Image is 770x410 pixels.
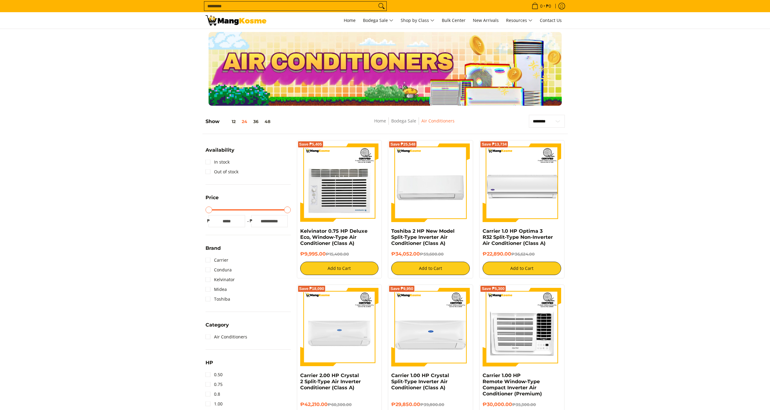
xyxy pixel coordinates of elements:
[206,360,213,365] span: HP
[439,12,469,29] a: Bulk Center
[206,148,234,157] summary: Open
[377,2,386,11] button: Search
[299,143,322,146] span: Save ₱5,405
[391,228,455,246] a: Toshiba 2 HP New Model Split-Type Inverter Air Conditioner (Class A)
[483,373,542,397] a: Carrier 1.00 HP Remote Window-Type Compact Inverter Air Conditioner (Premium)
[206,118,273,125] h5: Show
[483,228,553,246] a: Carrier 1.0 HP Optima 3 R32 Split-Type Non-Inverter Air Conditioner (Class A)
[344,17,356,23] span: Home
[272,12,565,29] nav: Main Menu
[300,401,379,408] h6: ₱42,210.00
[206,370,223,380] a: 0.50
[483,288,561,366] img: Carrier 1.00 HP Remote Window-Type Compact Inverter Air Conditioner (Premium)
[391,262,470,275] button: Add to Cart
[545,4,552,8] span: ₱0
[206,275,235,285] a: Kelvinator
[206,399,223,409] a: 1.00
[248,218,254,224] span: ₱
[206,285,227,294] a: Midea
[398,12,438,29] a: Shop by Class
[328,402,352,407] del: ₱60,300.00
[206,195,219,200] span: Price
[391,288,470,366] img: Carrier 1.00 HP Crystal Split-Type Inverter Air Conditioner (Class A)
[506,17,533,24] span: Resources
[539,4,543,8] span: 0
[511,252,535,256] del: ₱36,624.00
[300,143,379,222] img: Kelvinator 0.75 HP Deluxe Eco, Window-Type Air Conditioner (Class A)
[326,252,349,256] del: ₱15,400.00
[374,118,386,124] a: Home
[239,119,250,124] button: 24
[206,380,223,389] a: 0.75
[206,255,228,265] a: Carrier
[206,15,266,26] img: Bodega Sale Aircon l Mang Kosme: Home Appliances Warehouse Sale
[391,373,449,391] a: Carrier 1.00 HP Crystal Split-Type Inverter Air Conditioner (Class A)
[473,17,499,23] span: New Arrivals
[483,401,561,408] h6: ₱30,000.00
[540,17,562,23] span: Contact Us
[300,228,367,246] a: Kelvinator 0.75 HP Deluxe Eco, Window-Type Air Conditioner (Class A)
[390,143,415,146] span: Save ₱25,548
[391,251,470,257] h6: ₱34,052.00
[421,118,455,124] a: Air Conditioners
[250,119,262,124] button: 36
[300,251,379,257] h6: ₱9,995.00
[206,157,230,167] a: In stock
[503,12,536,29] a: Resources
[206,218,212,224] span: ₱
[220,119,239,124] button: 12
[206,360,213,370] summary: Open
[470,12,502,29] a: New Arrivals
[512,402,536,407] del: ₱35,300.00
[483,262,561,275] button: Add to Cart
[206,246,221,251] span: Brand
[360,12,396,29] a: Bodega Sale
[329,117,499,131] nav: Breadcrumbs
[482,287,505,291] span: Save ₱5,300
[420,252,444,256] del: ₱59,600.00
[206,323,229,332] summary: Open
[206,265,232,275] a: Condura
[442,17,466,23] span: Bulk Center
[206,323,229,327] span: Category
[206,195,219,205] summary: Open
[363,17,393,24] span: Bodega Sale
[206,148,234,153] span: Availability
[341,12,359,29] a: Home
[206,332,247,342] a: Air Conditioners
[300,373,361,391] a: Carrier 2.00 HP Crystal 2 Split-Type Air Inverter Conditioner (Class A)
[537,12,565,29] a: Contact Us
[401,17,434,24] span: Shop by Class
[299,287,324,291] span: Save ₱18,090
[483,251,561,257] h6: ₱22,890.00
[262,119,273,124] button: 48
[391,143,470,222] img: Toshiba 2 HP New Model Split-Type Inverter Air Conditioner (Class A)
[482,143,507,146] span: Save ₱13,734
[206,389,220,399] a: 0.8
[390,287,413,291] span: Save ₱9,950
[391,401,470,408] h6: ₱29,850.00
[206,246,221,255] summary: Open
[530,3,553,9] span: •
[391,118,416,124] a: Bodega Sale
[420,402,444,407] del: ₱39,800.00
[206,167,238,177] a: Out of stock
[483,143,561,222] img: Carrier 1.0 HP Optima 3 R32 Split-Type Non-Inverter Air Conditioner (Class A)
[300,262,379,275] button: Add to Cart
[300,288,379,366] img: Carrier 2.00 HP Crystal 2 Split-Type Air Inverter Conditioner (Class A)
[206,294,230,304] a: Toshiba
